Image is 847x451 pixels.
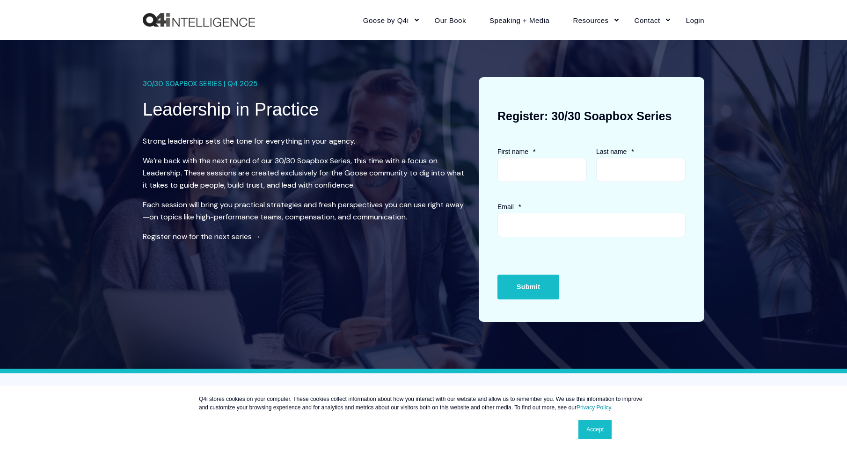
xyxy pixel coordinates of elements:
p: Register now for the next series → [143,231,464,243]
img: Q4intelligence, LLC logo [143,13,255,27]
p: Strong leadership sets the tone for everything in your agency. [143,135,464,147]
h3: Register: 30/30 Soapbox Series [497,96,686,136]
a: Accept [578,420,612,439]
span: First name [497,148,528,155]
p: Q4i stores cookies on your computer. These cookies collect information about how you interact wit... [199,395,648,412]
input: Submit [497,275,559,299]
h1: Leadership in Practice [143,98,456,121]
span: Last name [596,148,627,155]
span: Email [497,203,514,211]
p: We’re back with the next round of our 30/30 Soapbox Series, this time with a focus on Leadership.... [143,155,464,191]
p: Each session will bring you practical strategies and fresh perspectives you can use right away—on... [143,199,464,223]
a: Back to Home [143,13,255,27]
span: 30/30 SOAPBOX SERIES | Q4 2025 [143,77,257,91]
a: Privacy Policy [577,404,611,411]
